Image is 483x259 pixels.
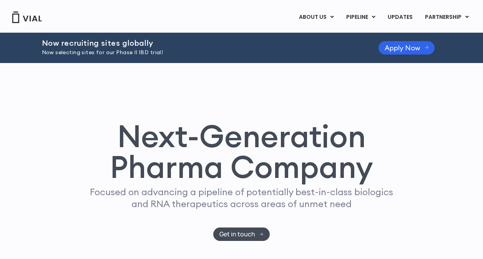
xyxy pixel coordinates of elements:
[213,227,270,241] a: Get in touch
[75,121,408,182] h1: Next-Generation Pharma Company
[378,41,435,55] a: Apply Now
[42,48,359,57] p: Now selecting sites for our Phase II IBD trial!
[12,12,42,23] img: Vial Logo
[340,11,381,24] a: PIPELINEMenu Toggle
[385,45,420,51] span: Apply Now
[419,11,475,24] a: PARTNERSHIPMenu Toggle
[293,11,340,24] a: ABOUT USMenu Toggle
[87,186,397,210] p: Focused on advancing a pipeline of potentially best-in-class biologics and RNA therapeutics acros...
[42,39,359,47] h2: Now recruiting sites globally
[219,231,255,237] span: Get in touch
[382,11,418,24] a: UPDATES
